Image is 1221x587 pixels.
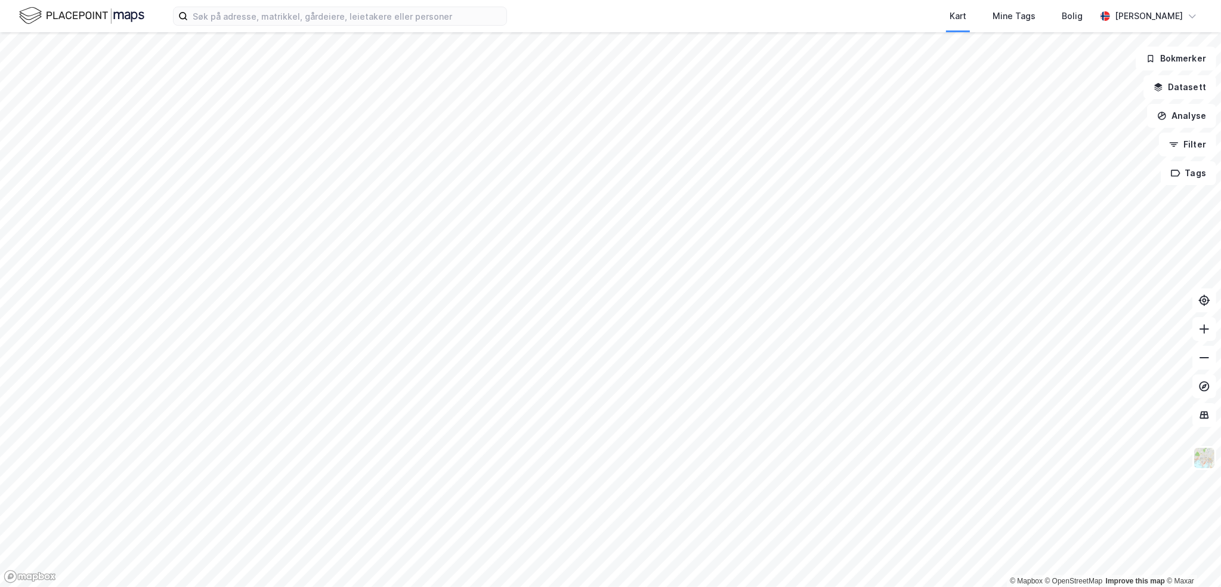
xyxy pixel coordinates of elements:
[1062,9,1083,23] div: Bolig
[1136,47,1216,70] button: Bokmerker
[993,9,1035,23] div: Mine Tags
[1045,577,1103,585] a: OpenStreetMap
[188,7,506,25] input: Søk på adresse, matrikkel, gårdeiere, leietakere eller personer
[1161,530,1221,587] iframe: Chat Widget
[1193,447,1216,469] img: Z
[1106,577,1165,585] a: Improve this map
[1143,75,1216,99] button: Datasett
[4,570,56,583] a: Mapbox homepage
[1010,577,1043,585] a: Mapbox
[1115,9,1183,23] div: [PERSON_NAME]
[1161,161,1216,185] button: Tags
[19,5,144,26] img: logo.f888ab2527a4732fd821a326f86c7f29.svg
[1159,133,1216,156] button: Filter
[1161,530,1221,587] div: Kontrollprogram for chat
[1147,104,1216,128] button: Analyse
[950,9,966,23] div: Kart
